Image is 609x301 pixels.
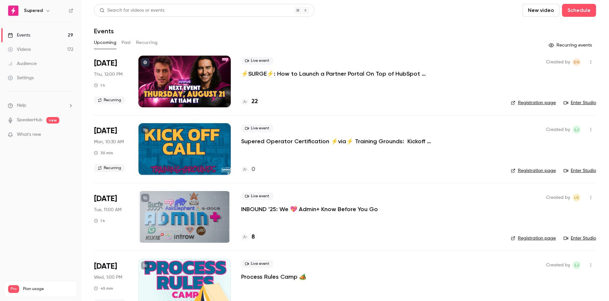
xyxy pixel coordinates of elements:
[94,191,128,243] div: Aug 26 Tue, 8:00 AM (America/Denver)
[241,165,255,174] a: 0
[17,131,41,138] span: What's new
[46,117,59,124] span: new
[252,233,255,242] h4: 8
[94,150,113,156] div: 30 min
[511,235,556,242] a: Registration page
[241,205,378,213] a: INBOUND '25: We 💖 Admin+ Know Before You Go
[252,97,258,106] h4: 22
[94,126,117,136] span: [DATE]
[562,4,596,17] button: Schedule
[17,117,42,124] a: SpeakerHub
[241,97,258,106] a: 22
[8,46,31,53] div: Videos
[241,137,436,145] a: Supered Operator Certification ⚡️via⚡️ Training Grounds: Kickoff Call
[241,124,273,132] span: Live event
[573,58,580,66] span: D'Ana Guiloff
[575,126,579,134] span: LJ
[94,83,105,88] div: 1 h
[94,139,124,145] span: Mon, 10:30 AM
[546,40,596,50] button: Recurring events
[94,96,125,104] span: Recurring
[252,165,255,174] h4: 0
[94,218,105,223] div: 1 h
[94,164,125,172] span: Recurring
[241,233,255,242] a: 8
[8,75,34,81] div: Settings
[136,38,158,48] button: Recurring
[546,58,570,66] span: Created by
[94,194,117,204] span: [DATE]
[241,260,273,268] span: Live event
[94,38,116,48] button: Upcoming
[94,261,117,272] span: [DATE]
[94,274,122,281] span: Wed, 1:00 PM
[573,194,580,201] span: Lindsey Smith
[574,58,580,66] span: DG
[65,132,73,138] iframe: Noticeable Trigger
[511,167,556,174] a: Registration page
[511,100,556,106] a: Registration page
[100,7,164,14] div: Search for videos or events
[8,5,18,16] img: Supered
[94,71,123,78] span: Thu, 12:00 PM
[8,285,19,293] span: Pro
[94,207,122,213] span: Tue, 11:00 AM
[8,32,30,38] div: Events
[574,194,579,201] span: LS
[564,100,596,106] a: Enter Studio
[94,286,113,291] div: 45 min
[24,7,43,14] h6: Supered
[94,56,128,107] div: Aug 21 Thu, 11:00 AM (America/New York)
[94,27,114,35] h1: Events
[573,261,580,269] span: Lindsay John
[17,102,26,109] span: Help
[573,126,580,134] span: Lindsay John
[546,194,570,201] span: Created by
[241,57,273,65] span: Live event
[23,286,73,292] span: Plan usage
[8,102,73,109] li: help-dropdown-opener
[241,192,273,200] span: Live event
[122,38,131,48] button: Past
[94,123,128,175] div: Aug 25 Mon, 9:30 AM (America/New York)
[241,273,306,281] a: Process Rules Camp 🏕️
[546,261,570,269] span: Created by
[564,235,596,242] a: Enter Studio
[575,261,579,269] span: LJ
[546,126,570,134] span: Created by
[522,4,559,17] button: New video
[94,58,117,69] span: [DATE]
[8,60,37,67] div: Audience
[564,167,596,174] a: Enter Studio
[241,70,436,78] a: ⚡️SURGE⚡️: How to Launch a Partner Portal On Top of HubSpot w/Introw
